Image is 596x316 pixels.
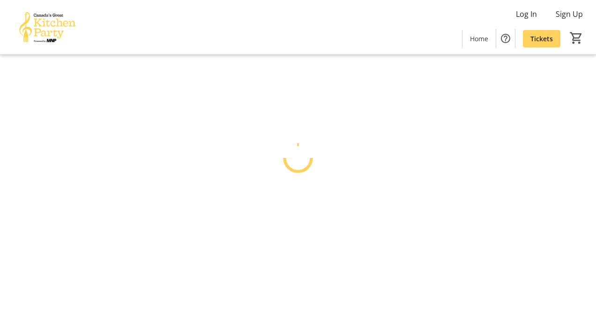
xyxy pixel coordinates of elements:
[470,34,488,44] span: Home
[462,30,496,47] a: Home
[508,7,544,22] button: Log In
[6,4,89,51] img: Canada’s Great Kitchen Party's Logo
[568,30,585,46] button: Cart
[556,8,583,20] span: Sign Up
[516,8,537,20] span: Log In
[548,7,590,22] button: Sign Up
[496,29,515,48] button: Help
[530,34,553,44] span: Tickets
[523,30,560,47] a: Tickets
